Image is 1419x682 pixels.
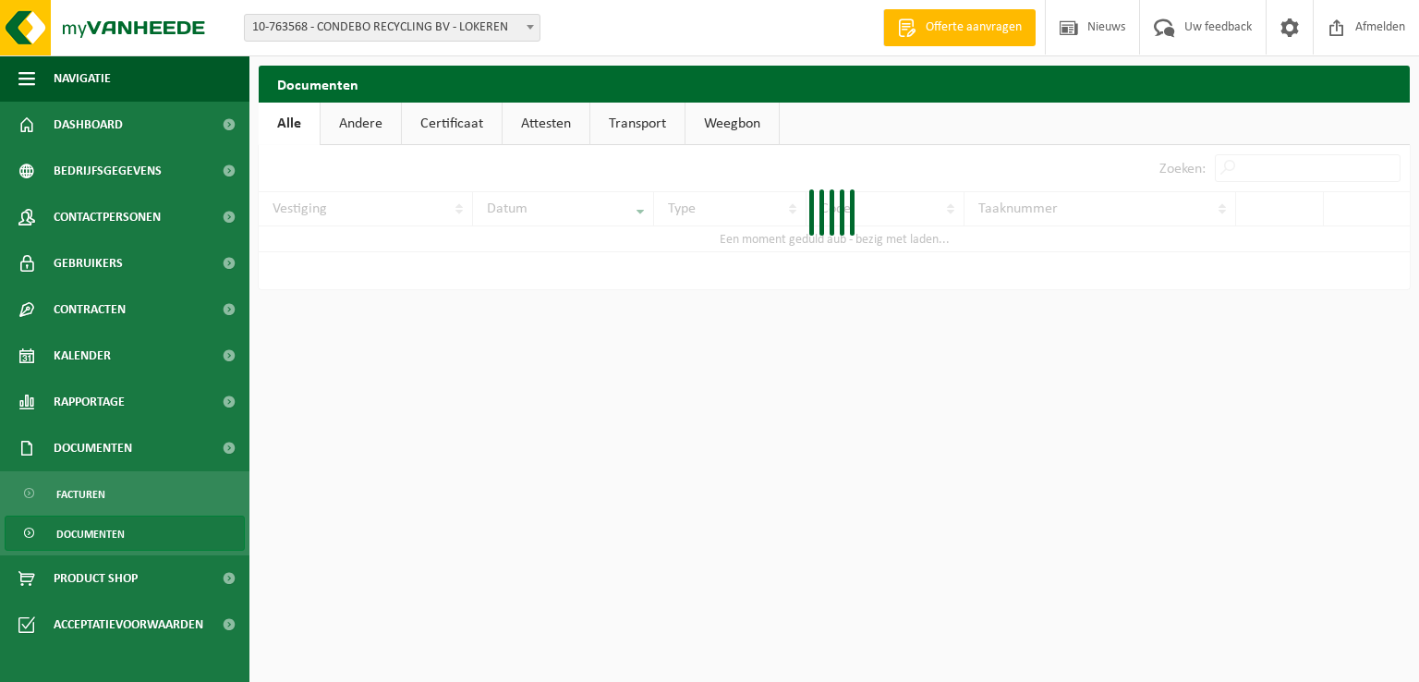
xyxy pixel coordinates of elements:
span: Kalender [54,333,111,379]
span: 10-763568 - CONDEBO RECYCLING BV - LOKEREN [245,15,540,41]
span: Contracten [54,286,126,333]
a: Alle [259,103,320,145]
span: Documenten [54,425,132,471]
a: Offerte aanvragen [883,9,1036,46]
a: Documenten [5,516,245,551]
h2: Documenten [259,66,1410,102]
span: Navigatie [54,55,111,102]
a: Certificaat [402,103,502,145]
span: Gebruikers [54,240,123,286]
span: Product Shop [54,555,138,602]
span: Facturen [56,477,105,512]
span: Bedrijfsgegevens [54,148,162,194]
span: Documenten [56,517,125,552]
span: Contactpersonen [54,194,161,240]
a: Attesten [503,103,589,145]
span: Acceptatievoorwaarden [54,602,203,648]
a: Transport [590,103,685,145]
span: 10-763568 - CONDEBO RECYCLING BV - LOKEREN [244,14,540,42]
a: Facturen [5,476,245,511]
a: Andere [321,103,401,145]
span: Rapportage [54,379,125,425]
span: Dashboard [54,102,123,148]
a: Weegbon [685,103,779,145]
span: Offerte aanvragen [921,18,1026,37]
